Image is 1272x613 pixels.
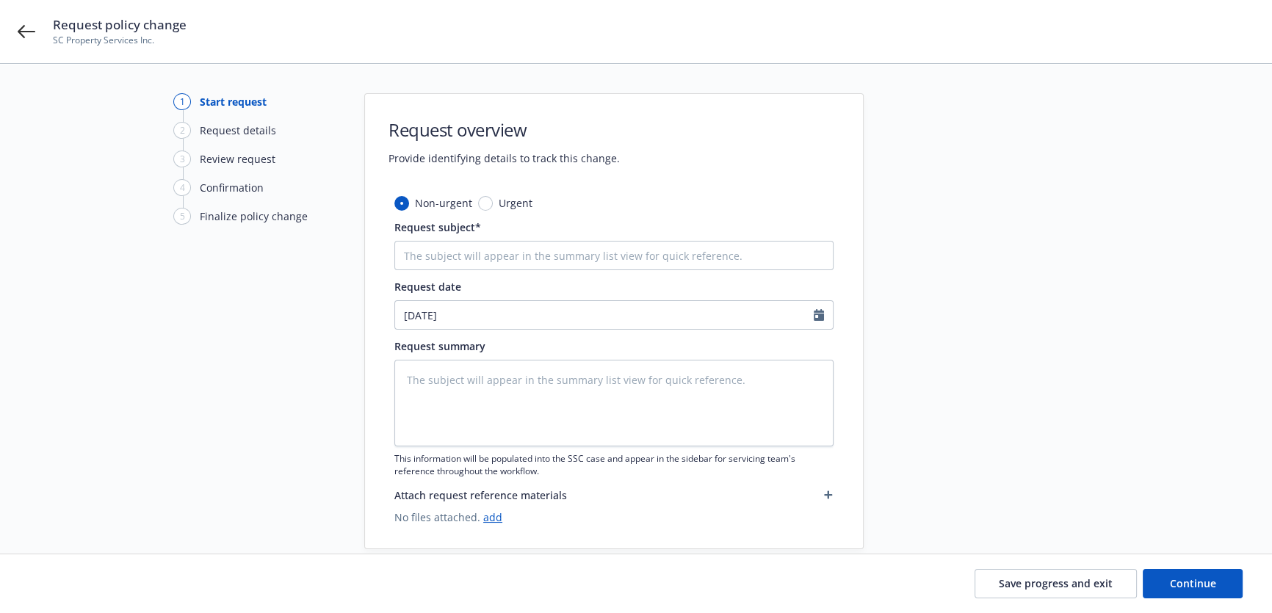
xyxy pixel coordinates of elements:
span: Continue [1170,576,1216,590]
span: Request summary [394,339,485,353]
div: Review request [200,151,275,167]
div: 3 [173,150,191,167]
span: Attach request reference materials [394,487,567,503]
input: Non-urgent [394,196,409,211]
span: Save progress and exit [999,576,1113,590]
button: Continue [1143,569,1243,598]
input: The subject will appear in the summary list view for quick reference. [394,241,834,270]
span: Non-urgent [415,195,472,211]
svg: Calendar [814,309,824,321]
span: No files attached. [394,509,834,525]
span: Provide identifying details to track this change. [389,150,620,166]
span: Request subject* [394,220,481,234]
div: Start request [200,94,267,109]
button: Save progress and exit [975,569,1137,598]
div: 5 [173,208,191,225]
input: MM/DD/YYYY [395,301,814,329]
span: Urgent [499,195,532,211]
input: Urgent [478,196,493,211]
span: This information will be populated into the SSC case and appear in the sidebar for servicing team... [394,452,834,477]
div: 1 [173,93,191,110]
span: Request date [394,280,461,294]
div: 4 [173,179,191,196]
a: add [483,510,502,524]
div: Finalize policy change [200,208,308,224]
span: Request policy change [53,16,187,34]
div: Request details [200,123,276,138]
div: Confirmation [200,180,264,195]
h1: Request overview [389,117,620,142]
span: SC Property Services Inc. [53,34,187,47]
div: 2 [173,122,191,139]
